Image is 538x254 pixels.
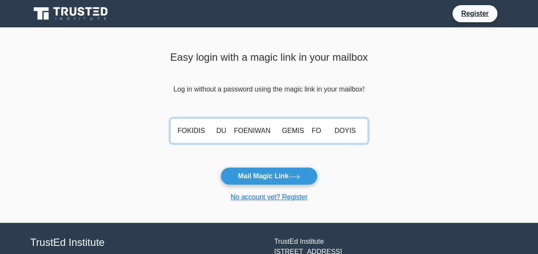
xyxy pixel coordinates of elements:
[170,51,368,64] h4: Easy login with a magic link in your mailbox
[220,167,318,185] button: Mail Magic Link
[231,193,308,201] a: No account yet? Register
[170,118,368,143] input: Email
[170,48,368,115] div: Log in without a password using the magic link in your mailbox!
[456,8,493,19] a: Register
[30,236,264,249] h4: TrustEd Institute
